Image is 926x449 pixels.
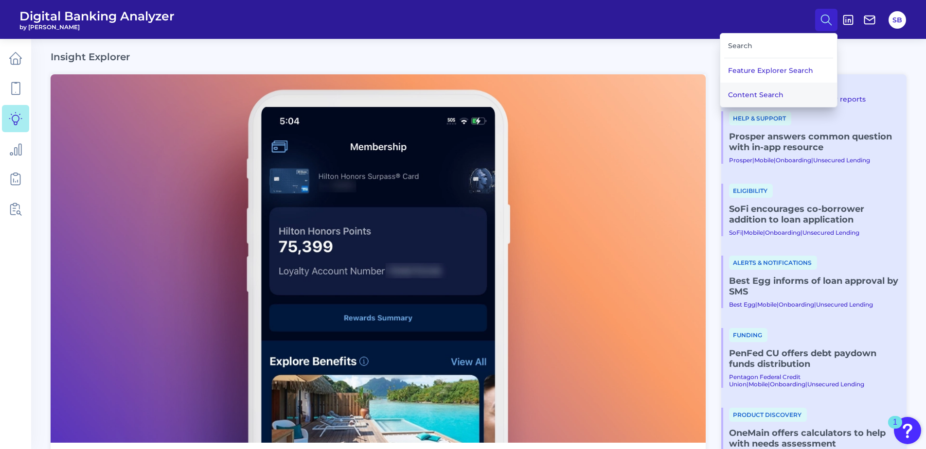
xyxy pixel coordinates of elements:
a: Onboarding [770,380,805,388]
a: Product discovery [729,410,807,419]
span: | [763,229,765,236]
a: OneMain offers calculators to help with needs assessment [729,428,899,449]
span: Help & Support [729,111,791,125]
a: Best Egg [729,301,755,308]
a: Mobile [757,301,777,308]
a: Onboarding [765,229,801,236]
a: Unsecured Lending [816,301,873,308]
span: by [PERSON_NAME] [19,23,175,31]
a: Onboarding [776,156,811,164]
span: | [742,229,744,236]
a: SoFi [729,229,742,236]
div: 1 [893,422,897,435]
a: Onboarding [779,301,814,308]
a: Unsecured Lending [802,229,859,236]
span: | [768,380,770,388]
span: | [755,301,757,308]
span: Digital Banking Analyzer [19,9,175,23]
a: Pentagon Federal Credit Union [729,373,801,388]
img: bannerImg [51,74,706,443]
span: | [752,156,754,164]
a: PenFed CU offers debt paydown funds distribution [729,348,899,369]
span: Alerts & Notifications [729,256,817,270]
span: | [801,229,802,236]
a: Unsecured Lending [807,380,864,388]
a: Best Egg informs of loan approval by SMS [729,276,899,297]
div: Search [724,34,833,58]
button: SB [889,11,906,29]
a: Unsecured Lending [813,156,870,164]
span: | [777,301,779,308]
a: Mobile [748,380,768,388]
a: Mobile [754,156,774,164]
h2: Insight Explorer [51,51,130,63]
span: | [747,380,748,388]
span: Funding [729,328,767,342]
button: Open Resource Center, 1 new notification [894,417,921,444]
span: Eligibility [729,184,773,198]
button: Feature Explorer Search [720,58,837,83]
span: | [811,156,813,164]
span: | [805,380,807,388]
a: SoFi encourages co-borrower addition to loan application [729,204,899,225]
button: Content Search [720,83,837,107]
a: Funding [729,330,767,339]
a: Alerts & Notifications [729,258,817,267]
a: Help & Support [729,114,791,122]
a: Mobile [744,229,763,236]
a: Eligibility [729,186,773,195]
span: | [814,301,816,308]
span: | [774,156,776,164]
a: Prosper answers common question with in-app resource [729,131,899,153]
a: Prosper [729,156,752,164]
span: Product discovery [729,408,807,422]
